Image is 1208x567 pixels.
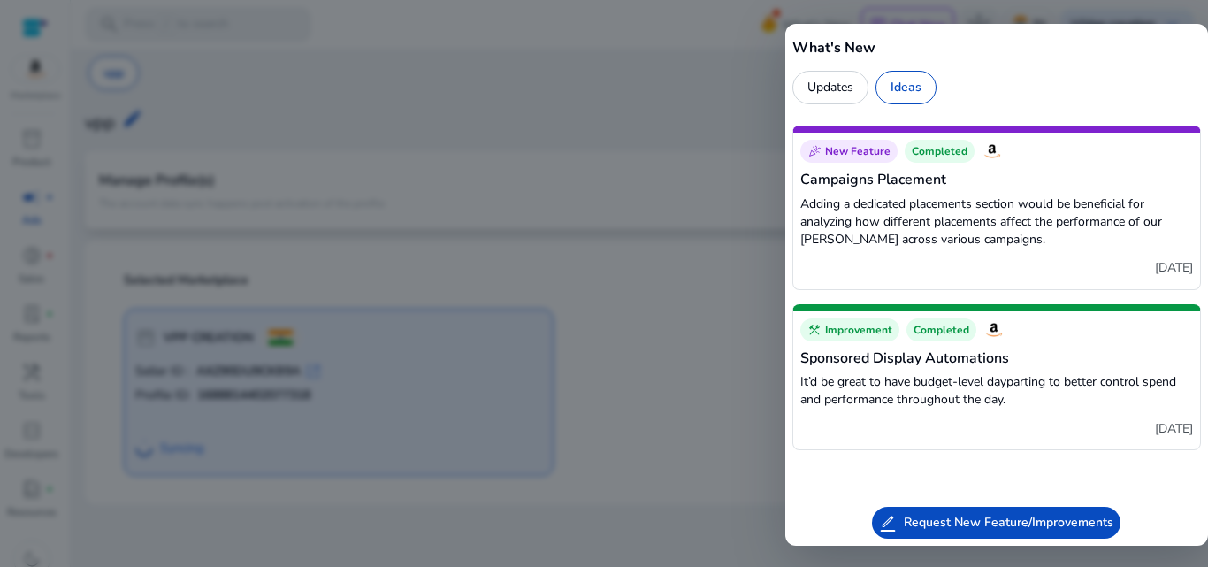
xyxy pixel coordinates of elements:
h5: Sponsored Display Automations [800,348,1193,369]
span: New Feature [825,144,891,158]
div: Ideas [875,71,937,104]
img: Amazon [983,319,1005,341]
div: Updates [792,71,868,104]
h5: What's New [792,37,1201,58]
p: [DATE] [800,420,1193,438]
span: celebration [807,144,822,158]
h5: Campaigns Placement [800,169,1193,190]
p: [DATE] [800,259,1193,277]
span: construction [807,323,822,337]
span: Request New Feature/Improvements [904,514,1113,532]
span: Improvement [825,323,892,337]
span: Completed [912,144,967,158]
img: Amazon [982,141,1003,162]
p: Adding a dedicated placements section would be beneficial for analyzing how different placements ... [800,195,1193,249]
span: border_color [879,514,897,532]
p: It’d be great to have budget-level dayparting to better control spend and performance throughout ... [800,373,1193,409]
span: Completed [914,323,969,337]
